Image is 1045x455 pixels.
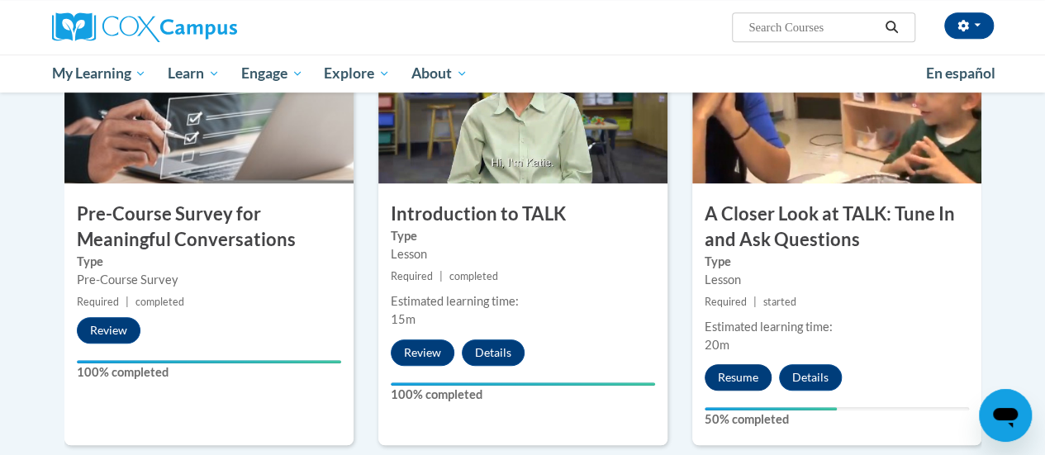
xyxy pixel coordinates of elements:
span: 15m [391,312,416,326]
label: 50% completed [705,410,969,429]
span: Required [77,296,119,308]
label: Type [391,227,655,245]
span: Learn [168,64,220,83]
span: About [411,64,468,83]
button: Details [779,364,842,391]
span: completed [449,270,498,282]
img: Course Image [378,18,667,183]
img: Cox Campus [52,12,237,42]
a: En español [915,56,1006,91]
span: Required [391,270,433,282]
a: Engage [230,55,314,92]
h3: Introduction to TALK [378,201,667,227]
div: Estimated learning time: [391,292,655,310]
div: Estimated learning time: [705,318,969,336]
button: Search [879,17,904,37]
div: Lesson [391,245,655,263]
img: Course Image [64,18,354,183]
span: My Learning [51,64,146,83]
span: completed [135,296,184,308]
span: En español [926,64,995,82]
span: Engage [241,64,303,83]
div: Lesson [705,271,969,289]
span: Required [705,296,747,308]
label: 100% completed [77,363,341,382]
label: Type [77,253,341,271]
button: Review [77,317,140,344]
div: Pre-Course Survey [77,271,341,289]
a: About [401,55,478,92]
button: Review [391,339,454,366]
button: Details [462,339,525,366]
img: Course Image [692,18,981,183]
a: Learn [157,55,230,92]
a: Explore [313,55,401,92]
label: 100% completed [391,386,655,404]
div: Your progress [705,407,837,410]
div: Your progress [391,382,655,386]
span: | [439,270,443,282]
input: Search Courses [747,17,879,37]
span: | [753,296,757,308]
h3: Pre-Course Survey for Meaningful Conversations [64,201,354,253]
a: Cox Campus [52,12,349,42]
label: Type [705,253,969,271]
div: Your progress [77,360,341,363]
div: Main menu [40,55,1006,92]
span: started [763,296,796,308]
span: 20m [705,338,729,352]
span: | [126,296,129,308]
a: My Learning [41,55,158,92]
iframe: Button to launch messaging window [979,389,1032,442]
button: Resume [705,364,772,391]
span: Explore [324,64,390,83]
button: Account Settings [944,12,994,39]
h3: A Closer Look at TALK: Tune In and Ask Questions [692,201,981,253]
